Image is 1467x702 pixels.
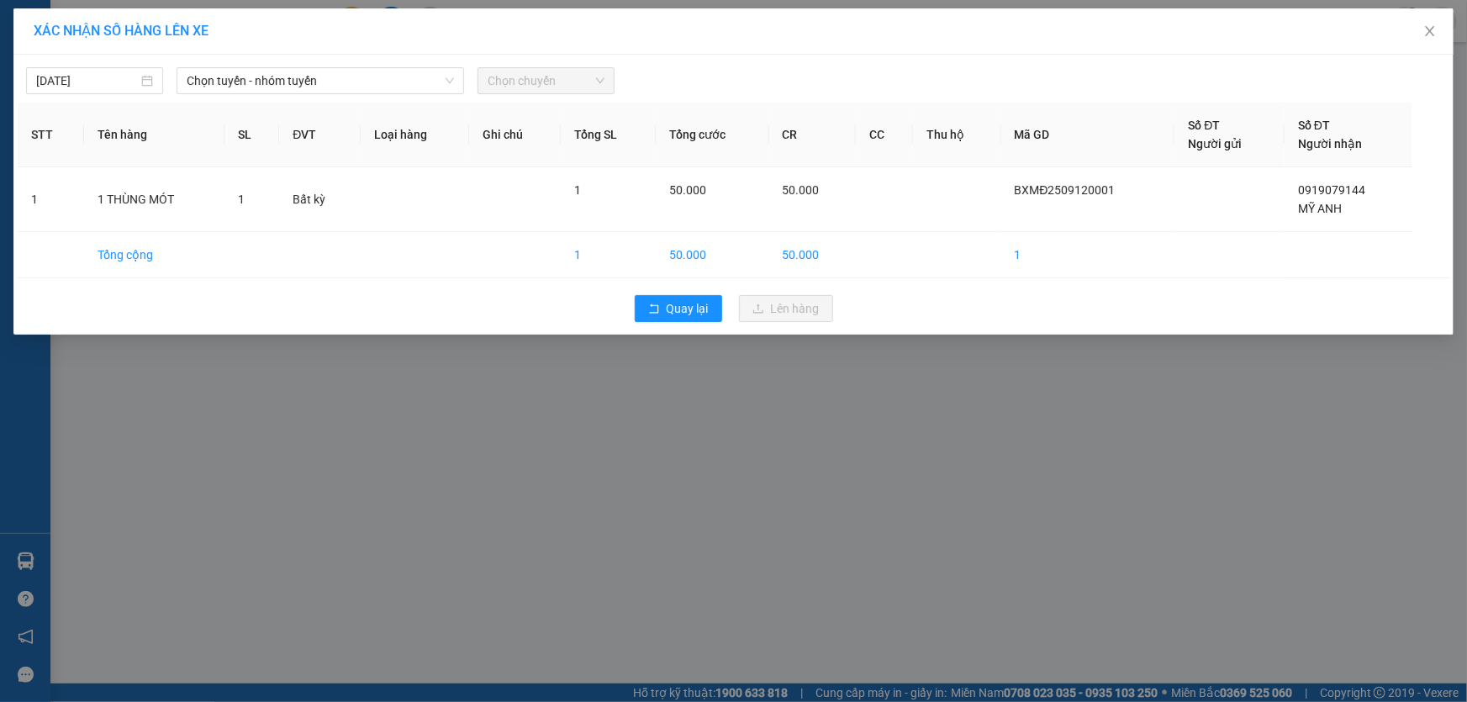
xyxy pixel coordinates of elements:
[84,103,224,167] th: Tên hàng
[1298,202,1342,215] span: MỸ ANH
[84,167,224,232] td: 1 THÙNG MÓT
[769,232,856,278] td: 50.000
[1406,8,1454,55] button: Close
[648,303,660,316] span: rollback
[1423,24,1437,38] span: close
[656,103,769,167] th: Tổng cước
[656,232,769,278] td: 50.000
[1298,183,1365,197] span: 0919079144
[1001,103,1175,167] th: Mã GD
[856,103,913,167] th: CC
[561,232,656,278] td: 1
[361,103,469,167] th: Loại hàng
[783,183,820,197] span: 50.000
[769,103,856,167] th: CR
[279,167,361,232] td: Bất kỳ
[238,193,245,206] span: 1
[635,295,722,322] button: rollbackQuay lại
[36,71,138,90] input: 12/09/2025
[84,232,224,278] td: Tổng cộng
[913,103,1001,167] th: Thu hộ
[445,76,455,86] span: down
[469,103,561,167] th: Ghi chú
[279,103,361,167] th: ĐVT
[18,103,84,167] th: STT
[1188,137,1242,150] span: Người gửi
[1298,137,1362,150] span: Người nhận
[669,183,706,197] span: 50.000
[1188,119,1220,132] span: Số ĐT
[18,167,84,232] td: 1
[224,103,279,167] th: SL
[187,68,454,93] span: Chọn tuyến - nhóm tuyến
[739,295,833,322] button: uploadLên hàng
[1298,119,1330,132] span: Số ĐT
[1001,232,1175,278] td: 1
[488,68,604,93] span: Chọn chuyến
[1015,183,1116,197] span: BXMĐ2509120001
[34,23,208,39] span: XÁC NHẬN SỐ HÀNG LÊN XE
[574,183,581,197] span: 1
[667,299,709,318] span: Quay lại
[561,103,656,167] th: Tổng SL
